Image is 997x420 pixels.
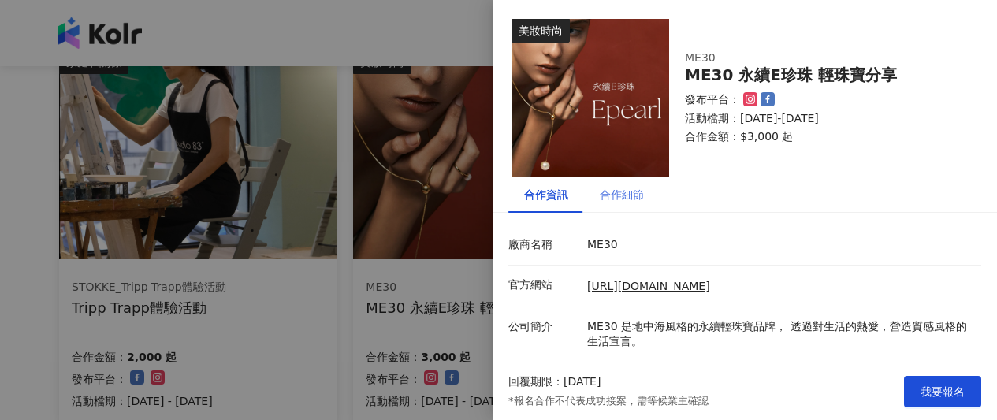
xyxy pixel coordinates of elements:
[587,237,973,253] p: ME30
[508,394,709,408] p: *報名合作不代表成功接案，需等候業主確認
[508,277,579,293] p: 官方網站
[921,385,965,398] span: 我要報名
[685,50,937,66] div: ME30
[685,111,962,127] p: 活動檔期：[DATE]-[DATE]
[512,19,570,43] div: 美妝時尚
[508,374,601,390] p: 回覆期限：[DATE]
[904,376,981,407] button: 我要報名
[685,66,962,84] div: ME30 永續E珍珠 輕珠寶分享
[685,92,740,108] p: 發布平台：
[685,129,962,145] p: 合作金額： $3,000 起
[508,237,579,253] p: 廠商名稱
[512,19,669,177] img: ME30 永續E珍珠 系列輕珠寶
[587,319,973,412] p: ME30 是地中海風格的永續輕珠寶品牌， 透過對生活的熱愛，營造質感風格的生活宣言。 ME30 以友善地球的低碳醫療鋼打造，採用不傷害海洋生態的手工 E 珍珠，以及不破壞環境開採的培育鑽石。品牌...
[587,280,710,292] a: [URL][DOMAIN_NAME]
[524,186,568,203] div: 合作資訊
[508,319,579,335] p: 公司簡介
[600,186,644,203] div: 合作細節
